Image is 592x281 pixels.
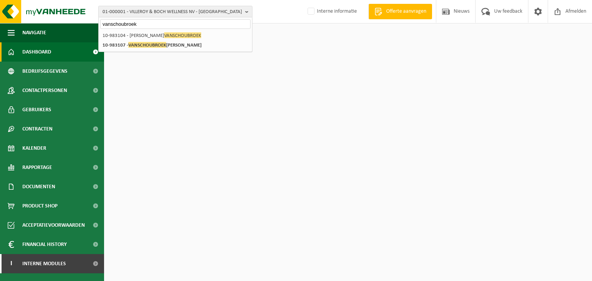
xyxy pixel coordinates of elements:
span: Bedrijfsgegevens [22,62,67,81]
input: Zoeken naar gekoppelde vestigingen [100,19,251,29]
button: 01-000001 - VILLEROY & BOCH WELLNESS NV - [GEOGRAPHIC_DATA] [98,6,252,17]
span: VANSCHOUBROEK [164,32,201,38]
span: Interne modules [22,254,66,273]
span: Rapportage [22,158,52,177]
span: VANSCHOUBROEK [128,42,166,48]
a: Offerte aanvragen [368,4,432,19]
span: Acceptatievoorwaarden [22,216,85,235]
span: Contracten [22,119,52,139]
span: Gebruikers [22,100,51,119]
label: Interne informatie [306,6,357,17]
span: Offerte aanvragen [384,8,428,15]
span: Documenten [22,177,55,196]
span: Contactpersonen [22,81,67,100]
span: Navigatie [22,23,46,42]
span: Dashboard [22,42,51,62]
strong: 10-983107 - [PERSON_NAME] [103,42,202,48]
span: Financial History [22,235,67,254]
span: Kalender [22,139,46,158]
span: Product Shop [22,196,57,216]
li: 10-983104 - [PERSON_NAME] [100,31,251,40]
span: 01-000001 - VILLEROY & BOCH WELLNESS NV - [GEOGRAPHIC_DATA] [103,6,242,18]
span: I [8,254,15,273]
